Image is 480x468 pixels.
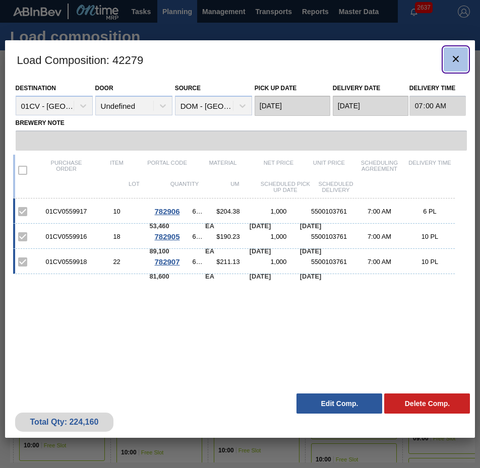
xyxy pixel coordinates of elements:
div: 1,000 [253,233,304,240]
label: Pick up Date [255,85,297,92]
div: 5500103761 [304,233,354,240]
div: 7:00 AM [354,233,404,240]
div: 01CV0559917 [41,208,92,215]
span: 782906 [154,207,179,216]
div: 01CV0559916 [41,233,92,240]
div: 10 PL [404,233,455,240]
div: Quantity [159,181,210,193]
div: Portal code [142,160,193,181]
div: Delivery Time [404,160,455,181]
span: EA [205,247,214,255]
span: 89,100 [149,247,169,255]
div: 01CV0559918 [41,258,92,265]
div: Purchase order [41,160,92,181]
div: Scheduled Delivery [311,181,361,193]
div: Go to Order [142,232,193,241]
span: EA [205,273,214,280]
span: 677306 - CARR CAN NF3 12OZ CAN PK 8/12 SLEEK 0225 [193,258,203,265]
span: 81,600 [149,273,169,280]
span: 677141 - CARR CAN MUL 7.5 OZ CAN PK 12/7.5 SLEEK [193,233,203,240]
div: Scheduled Pick up Date [260,181,311,193]
button: Delete Comp. [384,393,470,414]
span: 782905 [154,232,179,241]
label: Brewery Note [16,116,467,130]
label: Delivery Date [333,85,380,92]
div: Item [92,160,142,181]
label: Door [95,85,113,92]
div: UM [210,181,260,193]
span: [DATE] [300,247,321,255]
div: 6 PL [404,208,455,215]
label: Delivery Time [409,81,466,96]
div: Go to Order [142,257,193,266]
span: 677185 - CARR CAN BUD 7.5 OZ CAN PK 12/7.5 SLEEK [193,208,203,215]
div: 7:00 AM [354,258,404,265]
div: Material [193,160,254,181]
span: [DATE] [300,273,321,280]
span: 53,460 [149,222,169,230]
div: Go to Order [142,207,193,216]
label: Destination [16,85,56,92]
div: 10 [92,208,142,215]
h3: Load Composition : 42279 [5,40,475,79]
div: 1,000 [253,208,304,215]
div: $211.13 [203,258,253,265]
span: [DATE] [250,247,271,255]
div: 18 [92,233,142,240]
div: $204.38 [203,208,253,215]
span: EA [205,222,214,230]
input: mm/dd/yyyy [255,96,330,116]
span: 782907 [154,257,179,266]
div: Total Qty: 224,160 [23,418,106,427]
div: $190.23 [203,233,253,240]
div: 10 PL [404,258,455,265]
div: 7:00 AM [354,208,404,215]
div: 5500103761 [304,208,354,215]
button: Edit Comp. [296,393,382,414]
div: 22 [92,258,142,265]
div: Scheduling Agreement [354,160,404,181]
div: Unit Price [304,160,354,181]
div: 1,000 [253,258,304,265]
div: Lot [109,181,159,193]
span: [DATE] [250,273,271,280]
span: [DATE] [300,222,321,230]
label: Source [175,85,201,92]
span: [DATE] [250,222,271,230]
input: mm/dd/yyyy [333,96,408,116]
div: Net Price [253,160,304,181]
div: 5500103761 [304,258,354,265]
